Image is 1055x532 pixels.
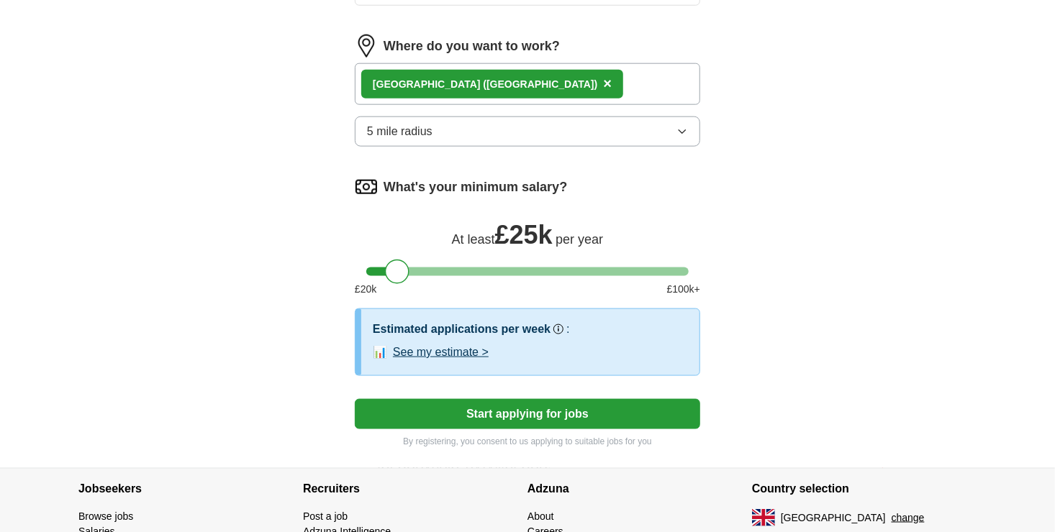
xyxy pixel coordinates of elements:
[355,282,376,297] span: £ 20 k
[355,35,378,58] img: location.png
[752,469,977,509] h4: Country selection
[556,232,603,247] span: per year
[373,344,387,361] span: 📊
[495,220,553,249] span: £ 25k
[355,175,378,198] img: salary.png
[373,321,551,338] h3: Estimated applications per week
[384,37,560,56] label: Where do you want to work?
[483,78,597,90] span: ([GEOGRAPHIC_DATA])
[78,510,133,522] a: Browse jobs
[355,399,700,429] button: Start applying for jobs
[393,344,489,361] button: See my estimate >
[527,510,554,522] a: About
[367,123,433,140] span: 5 mile radius
[355,435,700,448] p: By registering, you consent to us applying to suitable jobs for you
[355,116,700,147] button: 5 mile radius
[603,75,612,91] span: ×
[566,321,569,338] h3: :
[384,178,567,197] label: What's your minimum salary?
[373,78,481,90] strong: [GEOGRAPHIC_DATA]
[892,510,925,526] button: change
[603,73,612,95] button: ×
[303,510,348,522] a: Post a job
[452,232,495,247] span: At least
[752,509,775,526] img: UK flag
[781,510,886,526] span: [GEOGRAPHIC_DATA]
